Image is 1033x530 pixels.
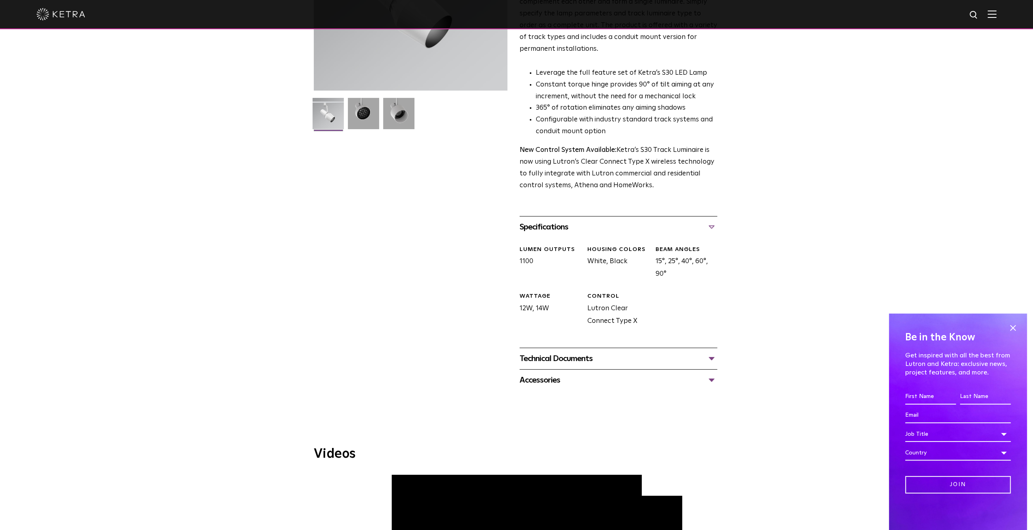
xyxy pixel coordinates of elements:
[581,292,649,327] div: Lutron Clear Connect Type X
[649,246,717,281] div: 15°, 25°, 40°, 60°, 90°
[905,476,1011,493] input: Join
[536,114,717,138] li: Configurable with industry standard track systems and conduit mount option
[313,98,344,135] img: S30-Track-Luminaire-2021-Web-Square
[905,408,1011,423] input: Email
[905,426,1011,442] div: Job Title
[314,448,720,461] h3: Videos
[383,98,414,135] img: 9e3d97bd0cf938513d6e
[513,292,581,327] div: 12W, 14W
[905,330,1011,345] h4: Be in the Know
[655,246,717,254] div: BEAM ANGLES
[581,246,649,281] div: White, Black
[513,246,581,281] div: 1100
[520,246,581,254] div: LUMEN OUTPUTS
[969,10,979,20] img: search icon
[536,79,717,103] li: Constant torque hinge provides 90° of tilt aiming at any increment, without the need for a mechan...
[905,445,1011,461] div: Country
[587,246,649,254] div: HOUSING COLORS
[587,292,649,301] div: CONTROL
[520,221,717,234] div: Specifications
[988,10,996,18] img: Hamburger%20Nav.svg
[520,145,717,192] p: Ketra’s S30 Track Luminaire is now using Lutron’s Clear Connect Type X wireless technology to ful...
[37,8,85,20] img: ketra-logo-2019-white
[905,389,956,405] input: First Name
[960,389,1011,405] input: Last Name
[905,351,1011,376] p: Get inspired with all the best from Lutron and Ketra: exclusive news, project features, and more.
[520,292,581,301] div: WATTAGE
[520,374,717,387] div: Accessories
[520,352,717,365] div: Technical Documents
[536,67,717,79] li: Leverage the full feature set of Ketra’s S30 LED Lamp
[348,98,379,135] img: 3b1b0dc7630e9da69e6b
[520,147,617,154] strong: New Control System Available:
[536,102,717,114] li: 365° of rotation eliminates any aiming shadows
